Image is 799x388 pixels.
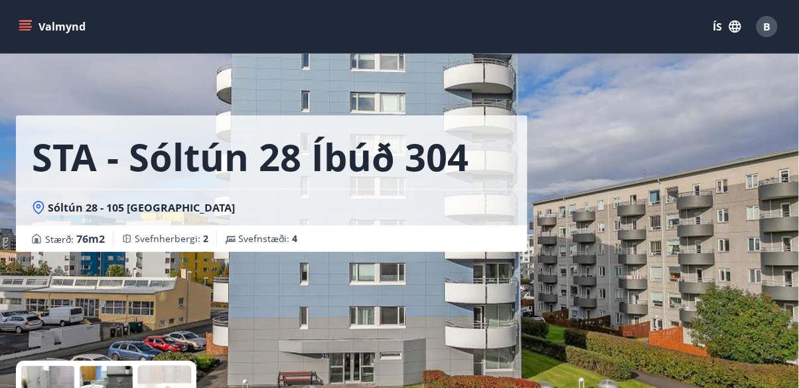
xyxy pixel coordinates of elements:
button: B [751,11,783,42]
button: menu [16,15,91,38]
span: 4 [292,232,297,245]
button: ÍS [706,15,749,38]
span: Svefnstæði : [238,232,297,245]
span: Stærð : [45,231,105,247]
span: Svefnherbergi : [135,232,208,245]
span: Sóltún 28 - 105 [GEOGRAPHIC_DATA] [48,200,235,215]
span: 76 m2 [76,231,105,246]
h1: STA - Sóltún 28 Íbúð 304 [32,131,469,182]
span: B [764,19,771,34]
span: 2 [203,232,208,245]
